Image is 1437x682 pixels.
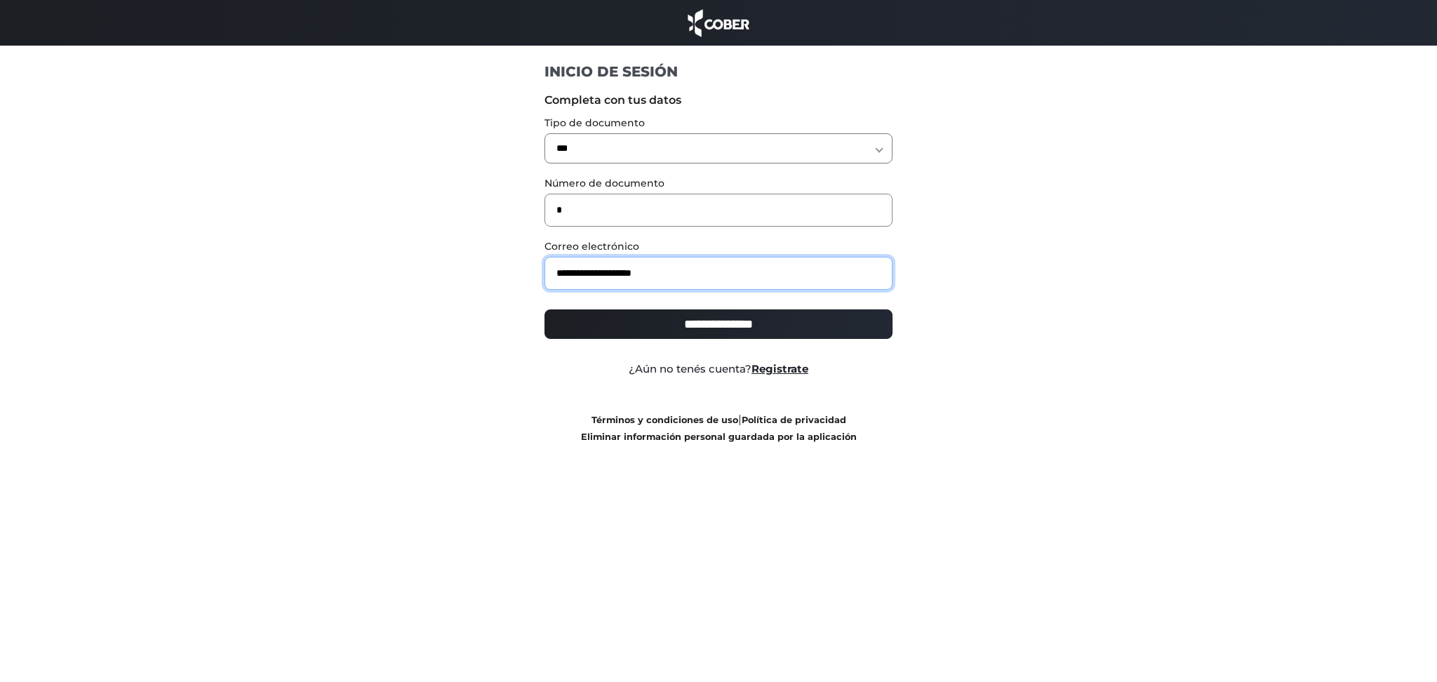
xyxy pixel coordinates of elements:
[544,239,893,254] label: Correo electrónico
[534,411,904,445] div: |
[534,361,904,377] div: ¿Aún no tenés cuenta?
[684,7,753,39] img: cober_marca.png
[544,92,893,109] label: Completa con tus datos
[544,116,893,131] label: Tipo de documento
[751,362,808,375] a: Registrate
[544,62,893,81] h1: INICIO DE SESIÓN
[742,415,846,425] a: Política de privacidad
[544,176,893,191] label: Número de documento
[581,432,857,442] a: Eliminar información personal guardada por la aplicación
[591,415,738,425] a: Términos y condiciones de uso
